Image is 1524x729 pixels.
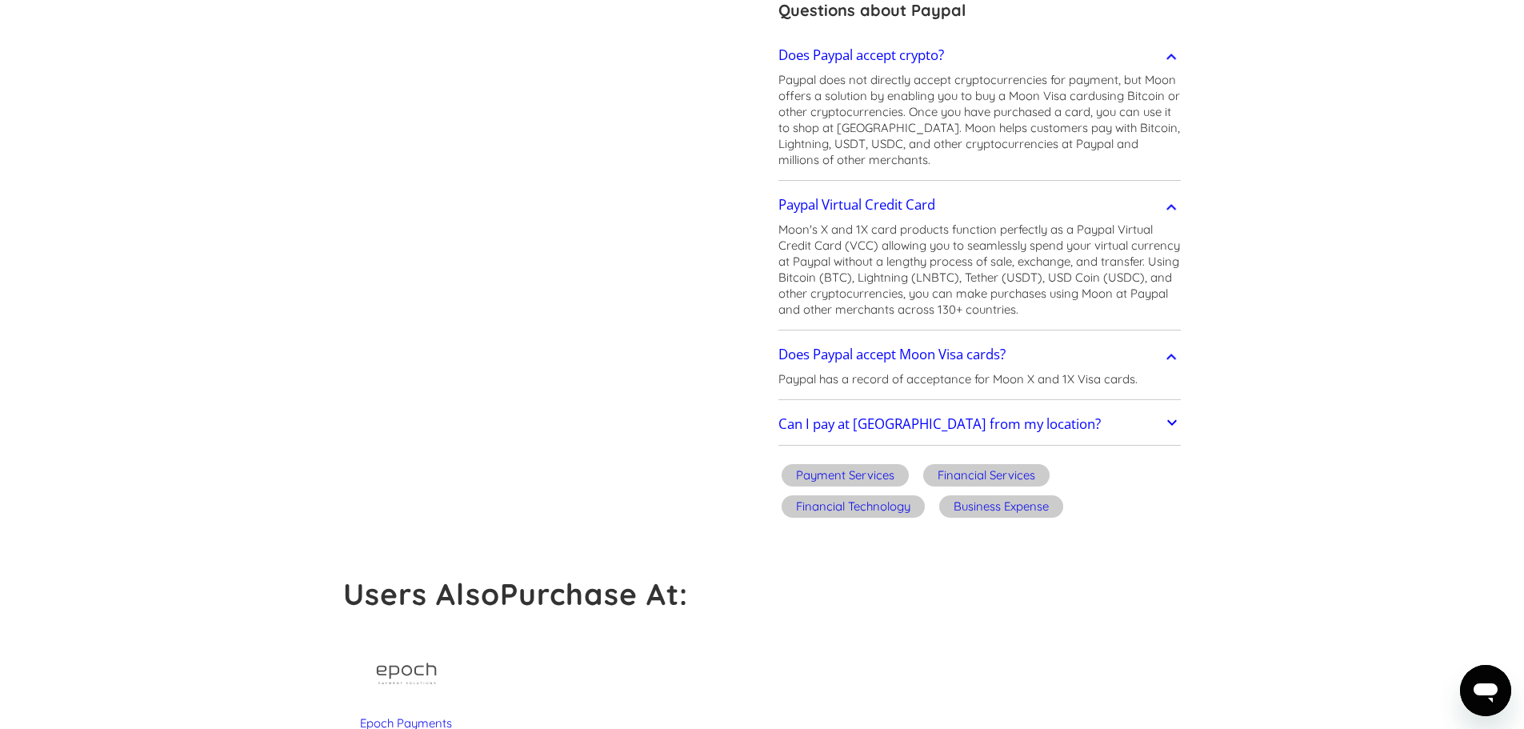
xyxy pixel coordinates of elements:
p: Paypal does not directly accept cryptocurrencies for payment, but Moon offers a solution by enabl... [778,72,1182,168]
a: Does Paypal accept Moon Visa cards? [778,338,1182,371]
div: Payment Services [796,467,894,483]
h2: Does Paypal accept crypto? [778,47,944,63]
div: Financial Services [938,467,1035,483]
h2: Does Paypal accept Moon Visa cards? [778,346,1006,362]
div: Business Expense [954,499,1049,515]
a: Financial Technology [778,493,928,524]
strong: Users Also [343,575,500,612]
div: Financial Technology [796,499,910,515]
iframe: Botón para iniciar la ventana de mensajería [1460,665,1511,716]
a: Paypal Virtual Credit Card [778,188,1182,222]
a: Business Expense [936,493,1066,524]
h2: Can I pay at [GEOGRAPHIC_DATA] from my location? [778,416,1101,432]
a: Does Paypal accept crypto? [778,38,1182,72]
a: Can I pay at [GEOGRAPHIC_DATA] from my location? [778,408,1182,442]
h2: Paypal Virtual Credit Card [778,197,935,213]
strong: Purchase At [500,575,679,612]
strong: : [679,575,688,612]
a: Financial Services [920,462,1053,493]
p: Moon's X and 1X card products function perfectly as a Paypal Virtual Credit Card (VCC) allowing y... [778,222,1182,318]
p: Paypal has a record of acceptance for Moon X and 1X Visa cards. [778,371,1138,387]
a: Payment Services [778,462,912,493]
